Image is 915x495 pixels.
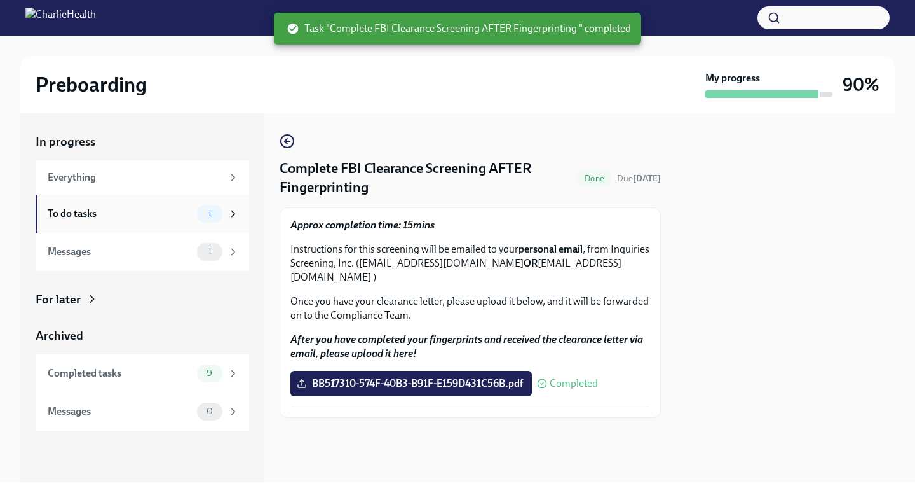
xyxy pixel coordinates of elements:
[524,257,538,269] strong: OR
[290,371,532,396] label: BB517310-574F-40B3-B91F-E159D431C56B.pdf
[290,333,643,359] strong: After you have completed your fingerprints and received the clearance letter via email, please up...
[290,295,650,323] p: Once you have your clearance letter, please upload it below, and it will be forwarded on to the C...
[48,171,222,185] div: Everything
[199,368,220,378] span: 9
[36,160,249,195] a: Everything
[705,71,760,85] strong: My progress
[280,159,572,197] h4: Complete FBI Clearance Screening AFTER Fingerprinting
[290,242,650,284] p: Instructions for this screening will be emailed to your , from Inquiries Screening, Inc. ([EMAIL_...
[36,195,249,233] a: To do tasks1
[577,174,612,183] span: Done
[200,209,219,218] span: 1
[199,407,220,416] span: 0
[633,173,661,184] strong: [DATE]
[36,72,147,97] h2: Preboarding
[290,219,435,231] strong: Approx completion time: 15mins
[287,22,631,36] span: Task "Complete FBI Clearance Screening AFTER Fingerprinting " completed
[36,291,81,308] div: For later
[518,243,583,255] strong: personal email
[200,247,219,256] span: 1
[48,366,192,380] div: Completed tasks
[843,73,879,96] h3: 90%
[36,328,249,344] a: Archived
[48,405,192,419] div: Messages
[550,379,598,389] span: Completed
[36,233,249,271] a: Messages1
[48,207,192,221] div: To do tasks
[36,393,249,431] a: Messages0
[48,245,192,259] div: Messages
[36,134,249,150] a: In progress
[36,291,249,308] a: For later
[617,173,661,184] span: Due
[36,354,249,393] a: Completed tasks9
[299,377,523,390] span: BB517310-574F-40B3-B91F-E159D431C56B.pdf
[25,8,96,28] img: CharlieHealth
